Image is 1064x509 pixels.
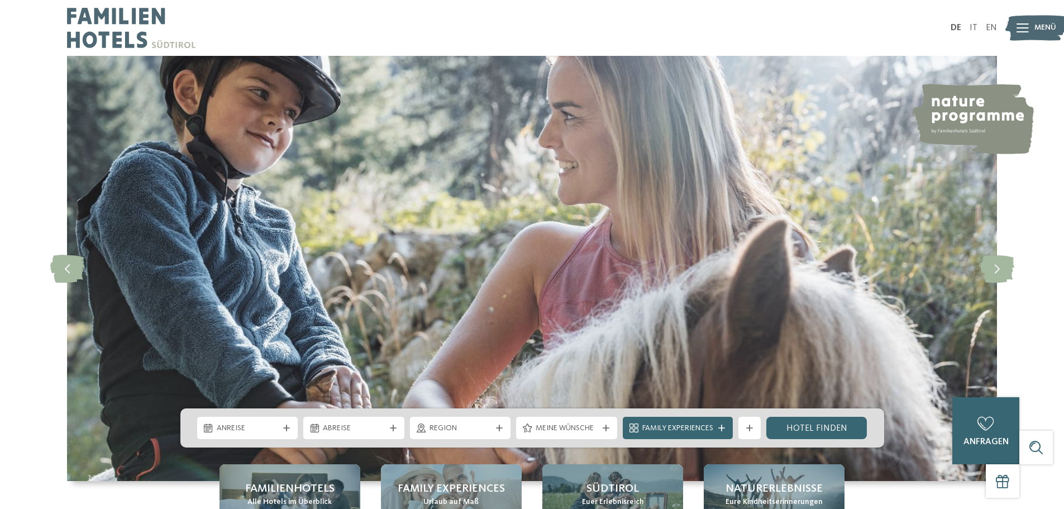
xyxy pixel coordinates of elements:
span: anfragen [963,437,1009,446]
a: IT [970,23,977,32]
span: Südtirol [586,481,639,497]
span: Euer Erlebnisreich [582,497,644,508]
a: DE [951,23,961,32]
a: anfragen [952,397,1019,464]
a: EN [986,23,997,32]
span: Meine Wünsche [536,423,598,434]
span: Familienhotels [245,481,335,497]
span: Region [430,423,492,434]
span: Naturerlebnisse [726,481,823,497]
span: Abreise [323,423,385,434]
span: Family Experiences [398,481,505,497]
img: nature programme by Familienhotels Südtirol [911,84,1034,154]
span: Anreise [217,423,279,434]
a: Hotel finden [766,417,867,439]
span: Family Experiences [642,423,713,434]
span: Urlaub auf Maß [423,497,479,508]
img: Familienhotels Südtirol: The happy family places [67,56,997,481]
span: Alle Hotels im Überblick [247,497,332,508]
span: Menü [1034,22,1056,34]
span: Eure Kindheitserinnerungen [726,497,823,508]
